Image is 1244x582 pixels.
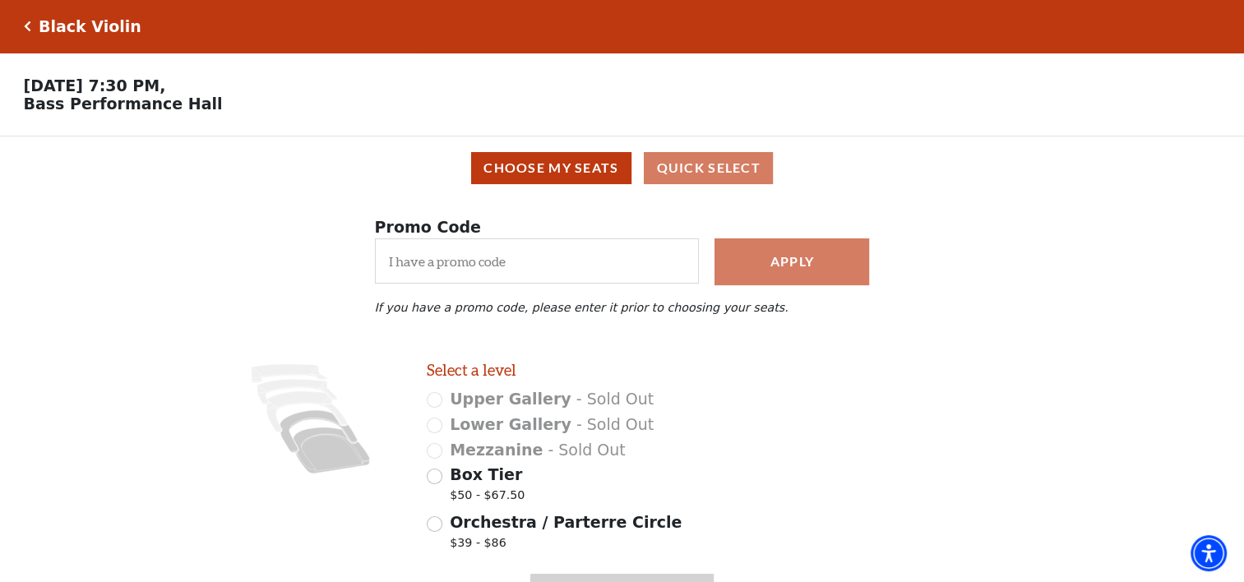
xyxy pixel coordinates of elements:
p: Promo Code [375,215,870,239]
h2: Select a level [427,361,714,380]
span: Box Tier [450,465,522,483]
span: - Sold Out [576,415,654,433]
span: Mezzanine [450,441,543,459]
span: Lower Gallery [450,415,571,433]
input: I have a promo code [375,238,700,284]
span: Upper Gallery [450,390,571,408]
button: Choose My Seats [471,152,631,184]
div: Accessibility Menu [1191,535,1227,571]
span: - Sold Out [548,441,625,459]
span: - Sold Out [576,390,654,408]
a: Click here to go back to filters [24,21,31,32]
span: Orchestra / Parterre Circle [450,513,682,531]
span: $39 - $86 [450,534,682,557]
h5: Black Violin [39,17,141,36]
span: $50 - $67.50 [450,487,525,509]
p: If you have a promo code, please enter it prior to choosing your seats. [375,301,870,314]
